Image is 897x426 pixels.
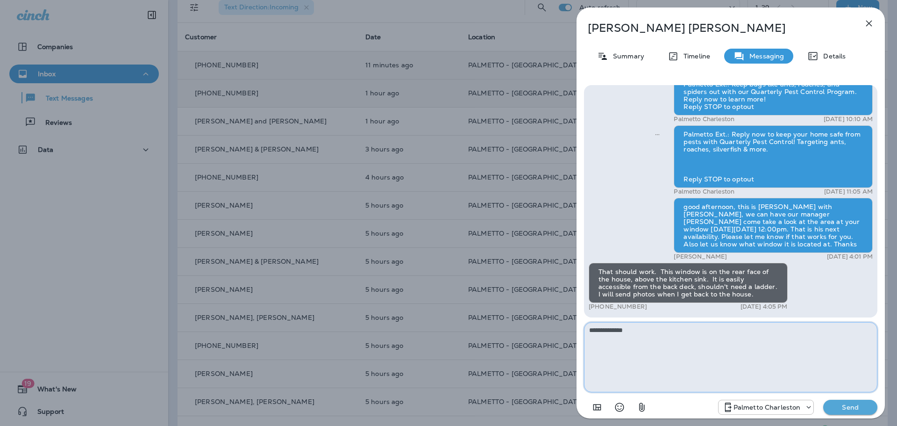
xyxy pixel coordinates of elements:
[819,52,846,60] p: Details
[824,188,873,195] p: [DATE] 11:05 AM
[824,116,873,123] p: [DATE] 10:10 AM
[674,75,873,116] div: Palmetto Ext.: Keep bugs like ants, roaches, and spiders out with our Quarterly Pest Control Prog...
[589,263,788,303] div: That should work. This window is on the rear face of the house, above the kitchen sink. It is eas...
[831,403,870,412] p: Send
[610,398,629,417] button: Select an emoji
[674,125,873,188] div: Palmetto Ext.: Reply now to keep your home safe from pests with Quarterly Pest Control! Targeting...
[679,52,710,60] p: Timeline
[674,188,734,195] p: Palmetto Charleston
[674,253,727,260] p: [PERSON_NAME]
[674,198,873,253] div: good afternoon, this is [PERSON_NAME] with [PERSON_NAME], we can have our manager [PERSON_NAME] c...
[745,52,784,60] p: Messaging
[589,303,647,310] p: [PHONE_NUMBER]
[733,404,801,411] p: Palmetto Charleston
[827,253,873,260] p: [DATE] 4:01 PM
[608,52,644,60] p: Summary
[674,116,734,123] p: Palmetto Charleston
[719,402,814,413] div: +1 (843) 277-8322
[588,398,606,417] button: Add in a premade template
[655,130,660,138] span: Sent
[740,303,788,310] p: [DATE] 4:05 PM
[823,400,877,415] button: Send
[588,22,843,35] p: [PERSON_NAME] [PERSON_NAME]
